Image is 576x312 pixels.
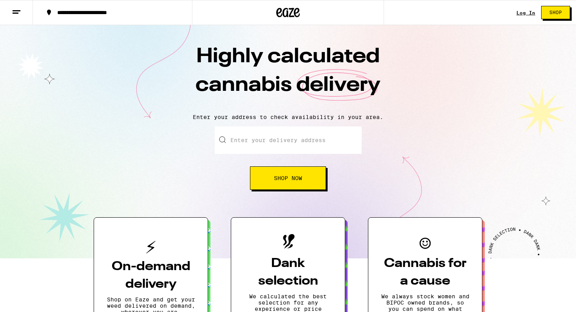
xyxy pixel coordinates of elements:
a: Shop [535,6,576,19]
h3: Cannabis for a cause [381,255,469,290]
input: Enter your delivery address [215,126,362,154]
span: Shop Now [274,175,302,181]
a: Log In [516,10,535,15]
p: Enter your address to check availability in your area. [8,114,568,120]
button: Shop [541,6,570,19]
h3: Dank selection [244,255,332,290]
h3: On-demand delivery [107,258,195,293]
span: Shop [549,10,562,15]
h1: Highly calculated cannabis delivery [151,43,425,108]
button: Shop Now [250,166,326,190]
